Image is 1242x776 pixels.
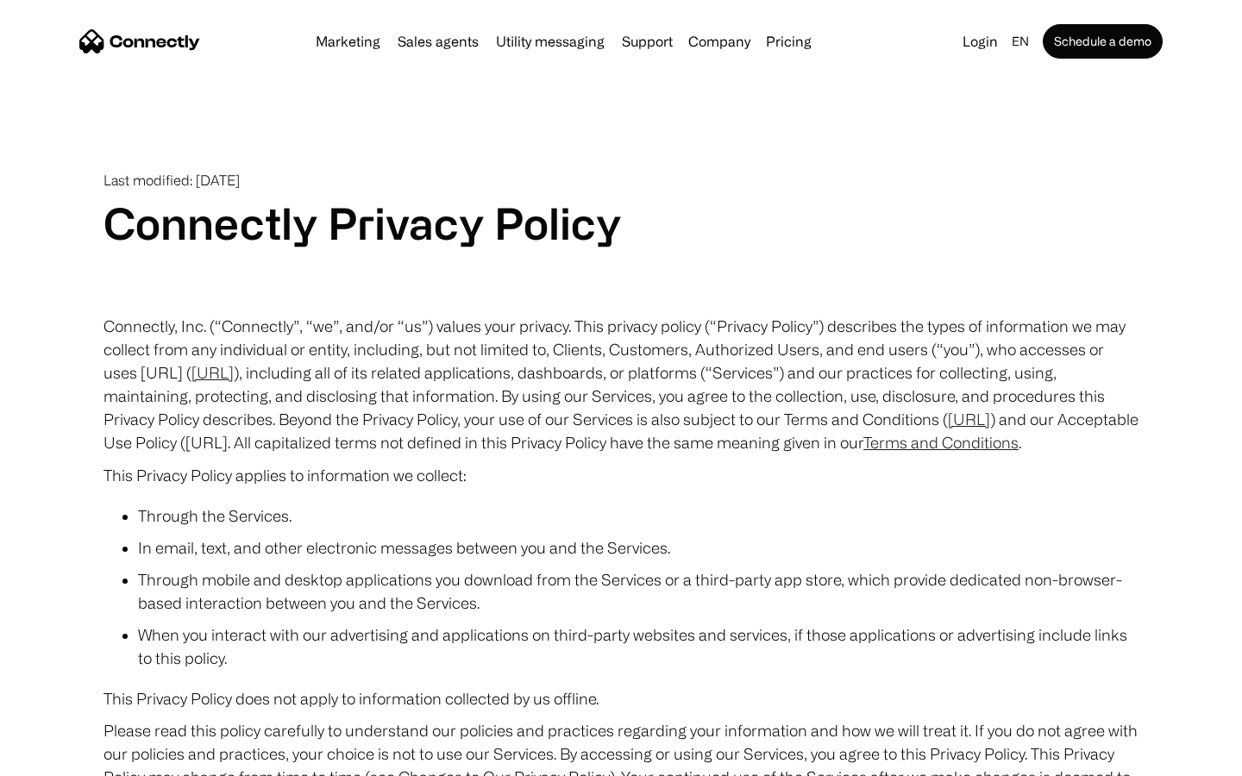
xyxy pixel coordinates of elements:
[138,536,1138,560] li: In email, text, and other electronic messages between you and the Services.
[615,34,680,48] a: Support
[103,282,1138,306] p: ‍
[138,568,1138,615] li: Through mobile and desktop applications you download from the Services or a third-party app store...
[103,249,1138,273] p: ‍
[956,29,1005,53] a: Login
[863,434,1019,451] a: Terms and Conditions
[688,29,750,53] div: Company
[948,410,990,428] a: [URL]
[138,504,1138,528] li: Through the Services.
[103,172,1138,189] p: Last modified: [DATE]
[1043,24,1163,59] a: Schedule a demo
[103,315,1138,454] p: Connectly, Inc. (“Connectly”, “we”, and/or “us”) values your privacy. This privacy policy (“Priva...
[103,463,1138,487] p: This Privacy Policy applies to information we collect:
[34,746,103,770] ul: Language list
[103,687,1138,710] p: This Privacy Policy does not apply to information collected by us offline.
[309,34,387,48] a: Marketing
[489,34,612,48] a: Utility messaging
[17,744,103,770] aside: Language selected: English
[191,364,234,381] a: [URL]
[759,34,819,48] a: Pricing
[103,197,1138,249] h1: Connectly Privacy Policy
[1012,29,1029,53] div: en
[391,34,486,48] a: Sales agents
[138,623,1138,670] li: When you interact with our advertising and applications on third-party websites and services, if ...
